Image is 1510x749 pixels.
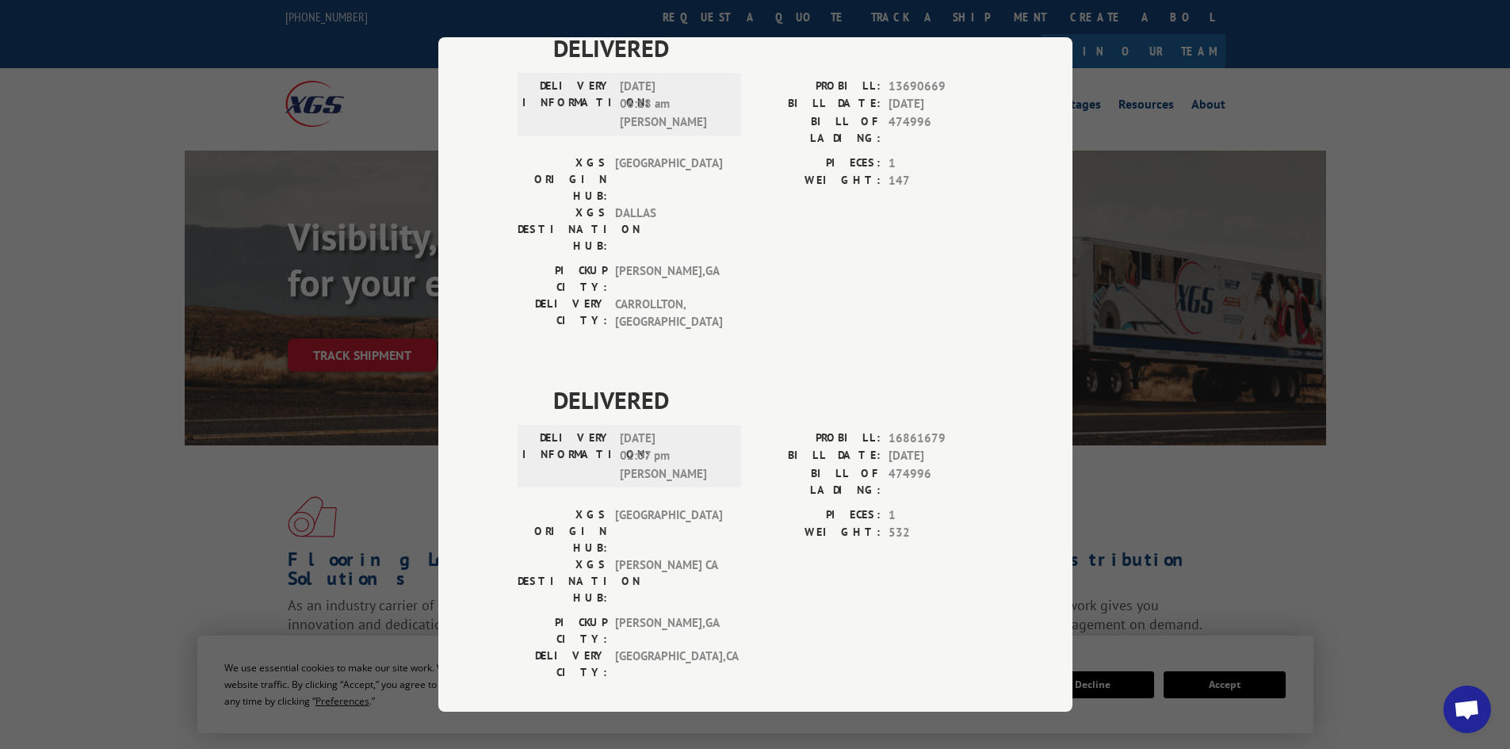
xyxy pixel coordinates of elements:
label: PROBILL: [755,78,881,96]
span: [GEOGRAPHIC_DATA] , CA [615,648,722,681]
span: [PERSON_NAME] CA [615,556,722,606]
span: 16861679 [889,430,993,448]
span: [PERSON_NAME] , GA [615,262,722,296]
span: [DATE] 06:18 am [PERSON_NAME] [620,78,727,132]
label: DELIVERY CITY: [518,648,607,681]
span: [DATE] 02:07 pm [PERSON_NAME] [620,430,727,483]
label: PROBILL: [755,430,881,448]
span: 1 [889,506,993,525]
label: WEIGHT: [755,172,881,190]
span: 532 [889,524,993,542]
label: DELIVERY INFORMATION: [522,78,612,132]
span: DALLAS [615,204,722,254]
label: XGS DESTINATION HUB: [518,556,607,606]
label: XGS ORIGIN HUB: [518,506,607,556]
label: BILL DATE: [755,447,881,465]
label: DELIVERY CITY: [518,296,607,331]
label: XGS ORIGIN HUB: [518,155,607,204]
span: 474996 [889,113,993,147]
label: BILL OF LADING: [755,465,881,499]
label: PIECES: [755,506,881,525]
label: PICKUP CITY: [518,614,607,648]
span: 1 [889,155,993,173]
label: BILL OF LADING: [755,113,881,147]
span: DELIVERED [553,382,993,418]
span: [PERSON_NAME] , GA [615,614,722,648]
label: PIECES: [755,155,881,173]
span: [GEOGRAPHIC_DATA] [615,506,722,556]
span: DELIVERED [553,30,993,66]
span: CARROLLTON , [GEOGRAPHIC_DATA] [615,296,722,331]
label: WEIGHT: [755,524,881,542]
span: [DATE] [889,447,993,465]
span: 474996 [889,465,993,499]
div: Open chat [1443,686,1491,733]
label: XGS DESTINATION HUB: [518,204,607,254]
label: DELIVERY INFORMATION: [522,430,612,483]
span: 147 [889,172,993,190]
label: PICKUP CITY: [518,262,607,296]
span: [GEOGRAPHIC_DATA] [615,155,722,204]
label: BILL DATE: [755,95,881,113]
span: [DATE] [889,95,993,113]
span: 13690669 [889,78,993,96]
